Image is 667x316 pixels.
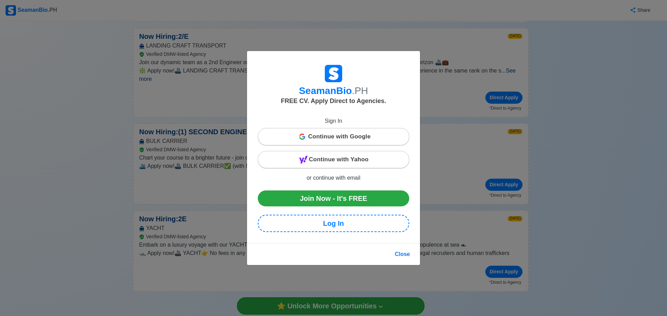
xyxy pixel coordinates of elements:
button: Continue with Google [258,128,409,145]
a: Log In [258,215,409,232]
a: Join Now - It's FREE [258,190,409,206]
h3: SeamanBio [258,85,409,97]
button: Continue with Yahoo [258,151,409,168]
p: or continue with email [258,174,409,182]
span: Continue with Yahoo [309,153,369,166]
span: Continue with Google [308,130,371,144]
span: FREE CV. Apply Direct to Agencies. [281,97,386,104]
img: Logo [325,65,342,82]
span: .PH [352,85,368,96]
p: Sign In [258,117,409,125]
button: Close [390,248,414,261]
